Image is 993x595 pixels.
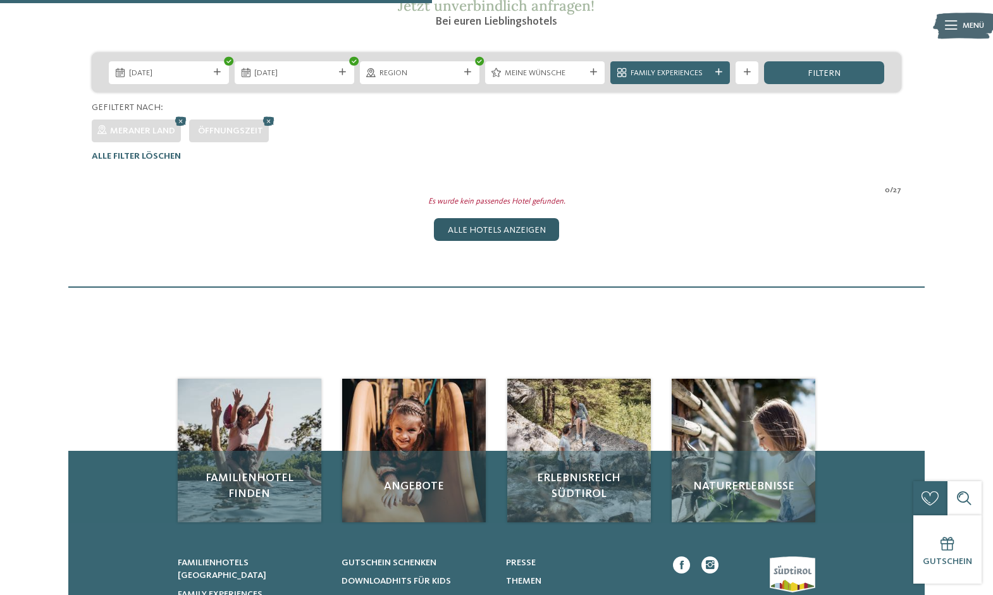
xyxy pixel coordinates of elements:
[189,470,310,502] span: Familienhotel finden
[83,196,910,207] div: Es wurde kein passendes Hotel gefunden.
[178,379,321,522] img: Familienhotels gesucht? Hier findet ihr die besten!
[354,479,474,494] span: Angebote
[254,68,334,79] span: [DATE]
[178,556,328,582] a: Familienhotels [GEOGRAPHIC_DATA]
[92,152,181,161] span: Alle Filter löschen
[890,185,893,196] span: /
[342,575,491,587] a: Downloadhits für Kids
[342,379,486,522] img: Familienhotels gesucht? Hier findet ihr die besten!
[129,68,209,79] span: [DATE]
[178,379,321,522] a: Familienhotels gesucht? Hier findet ihr die besten! Familienhotel finden
[808,69,841,78] span: filtern
[507,379,651,522] a: Familienhotels gesucht? Hier findet ihr die besten! Erlebnisreich Südtirol
[506,558,536,567] span: Presse
[178,558,266,580] span: Familienhotels [GEOGRAPHIC_DATA]
[631,68,710,79] span: Family Experiences
[683,479,804,494] span: Naturerlebnisse
[923,557,972,566] span: Gutschein
[672,379,815,522] img: Familienhotels gesucht? Hier findet ihr die besten!
[507,379,651,522] img: Familienhotels gesucht? Hier findet ihr die besten!
[434,218,559,241] div: Alle Hotels anzeigen
[342,558,436,567] span: Gutschein schenken
[885,185,890,196] span: 0
[893,185,901,196] span: 27
[913,515,982,584] a: Gutschein
[342,577,451,586] span: Downloadhits für Kids
[506,556,656,569] a: Presse
[672,379,815,522] a: Familienhotels gesucht? Hier findet ihr die besten! Naturerlebnisse
[506,577,541,586] span: Themen
[92,103,163,112] span: Gefiltert nach:
[198,126,263,135] span: Öffnungszeit
[506,575,656,587] a: Themen
[342,556,491,569] a: Gutschein schenken
[379,68,459,79] span: Region
[505,68,584,79] span: Meine Wünsche
[342,379,486,522] a: Familienhotels gesucht? Hier findet ihr die besten! Angebote
[110,126,175,135] span: Meraner Land
[519,470,639,502] span: Erlebnisreich Südtirol
[435,16,557,27] span: Bei euren Lieblingshotels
